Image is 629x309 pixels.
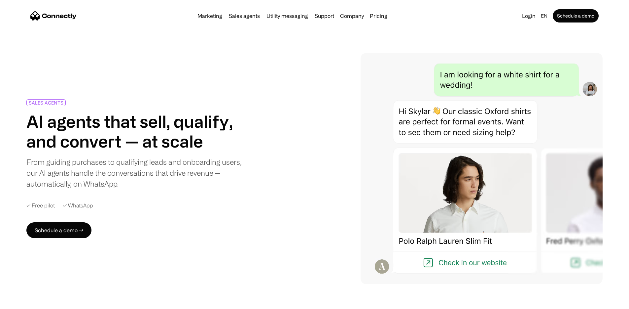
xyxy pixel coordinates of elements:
[29,100,63,105] div: SALES AGENTS
[226,13,262,19] a: Sales agents
[519,11,538,21] a: Login
[338,11,366,21] div: Company
[26,156,243,189] div: From guiding purchases to qualifying leads and onboarding users, our AI agents handle the convers...
[30,11,77,21] a: home
[264,13,311,19] a: Utility messaging
[538,11,551,21] div: en
[26,202,55,209] div: ✓ Free pilot
[7,297,40,307] aside: Language selected: English
[26,111,243,151] h1: AI agents that sell, qualify, and convert — at scale
[553,9,599,22] a: Schedule a demo
[367,13,390,19] a: Pricing
[541,11,547,21] div: en
[312,13,337,19] a: Support
[13,297,40,307] ul: Language list
[195,13,225,19] a: Marketing
[63,202,93,209] div: ✓ WhatsApp
[340,11,364,21] div: Company
[26,222,91,238] a: Schedule a demo →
